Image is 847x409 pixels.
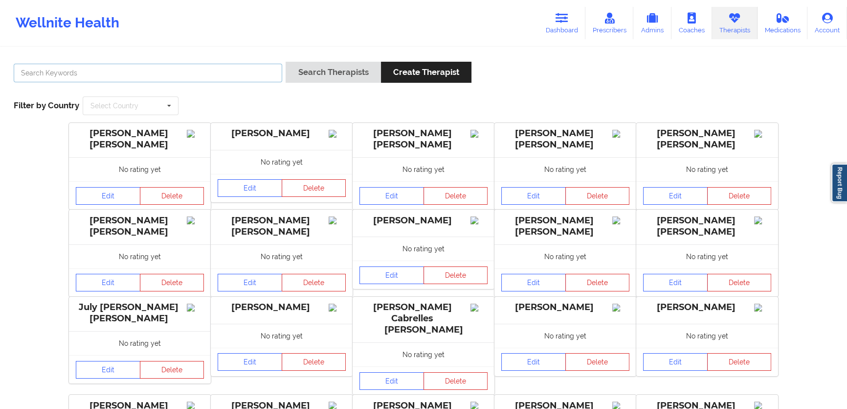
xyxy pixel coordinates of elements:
[501,302,629,313] div: [PERSON_NAME]
[707,187,772,205] button: Delete
[187,130,204,138] img: Image%2Fplaceholer-image.png
[282,179,346,197] button: Delete
[14,64,282,82] input: Search Keywords
[538,7,585,39] a: Dashboard
[359,128,488,150] div: [PERSON_NAME] [PERSON_NAME]
[353,237,494,261] div: No rating yet
[218,179,282,197] a: Edit
[494,324,636,348] div: No rating yet
[671,7,712,39] a: Coaches
[76,361,140,379] a: Edit
[359,266,424,284] a: Edit
[501,353,566,371] a: Edit
[807,7,847,39] a: Account
[286,62,380,83] button: Search Therapists
[218,128,346,139] div: [PERSON_NAME]
[831,164,847,202] a: Report Bug
[282,353,346,371] button: Delete
[14,100,79,110] span: Filter by Country
[69,157,211,181] div: No rating yet
[359,215,488,226] div: [PERSON_NAME]
[218,274,282,291] a: Edit
[329,304,346,312] img: Image%2Fplaceholer-image.png
[494,244,636,268] div: No rating yet
[758,7,808,39] a: Medications
[470,304,488,312] img: Image%2Fplaceholer-image.png
[754,217,771,224] img: Image%2Fplaceholer-image.png
[76,187,140,205] a: Edit
[211,324,353,348] div: No rating yet
[423,187,488,205] button: Delete
[636,157,778,181] div: No rating yet
[565,353,630,371] button: Delete
[712,7,758,39] a: Therapists
[643,302,771,313] div: [PERSON_NAME]
[76,274,140,291] a: Edit
[76,302,204,324] div: July [PERSON_NAME] [PERSON_NAME]
[359,187,424,205] a: Edit
[636,324,778,348] div: No rating yet
[218,353,282,371] a: Edit
[282,274,346,291] button: Delete
[69,244,211,268] div: No rating yet
[140,361,204,379] button: Delete
[69,331,211,355] div: No rating yet
[423,266,488,284] button: Delete
[381,62,471,83] button: Create Therapist
[359,372,424,390] a: Edit
[76,215,204,238] div: [PERSON_NAME] [PERSON_NAME]
[612,130,629,138] img: Image%2Fplaceholer-image.png
[501,187,566,205] a: Edit
[187,304,204,312] img: Image%2Fplaceholer-image.png
[218,215,346,238] div: [PERSON_NAME] [PERSON_NAME]
[643,128,771,150] div: [PERSON_NAME] [PERSON_NAME]
[501,274,566,291] a: Edit
[501,215,629,238] div: [PERSON_NAME] [PERSON_NAME]
[470,217,488,224] img: Image%2Fplaceholer-image.png
[211,244,353,268] div: No rating yet
[140,274,204,291] button: Delete
[754,304,771,312] img: Image%2Fplaceholer-image.png
[359,302,488,336] div: [PERSON_NAME] Cabrelles [PERSON_NAME]
[76,128,204,150] div: [PERSON_NAME] [PERSON_NAME]
[329,217,346,224] img: Image%2Fplaceholer-image.png
[211,150,353,174] div: No rating yet
[501,128,629,150] div: [PERSON_NAME] [PERSON_NAME]
[218,302,346,313] div: [PERSON_NAME]
[643,353,708,371] a: Edit
[329,130,346,138] img: Image%2Fplaceholer-image.png
[187,217,204,224] img: Image%2Fplaceholer-image.png
[494,157,636,181] div: No rating yet
[423,372,488,390] button: Delete
[612,304,629,312] img: Image%2Fplaceholer-image.png
[90,102,138,109] div: Select Country
[353,157,494,181] div: No rating yet
[643,187,708,205] a: Edit
[633,7,671,39] a: Admins
[707,353,772,371] button: Delete
[565,274,630,291] button: Delete
[643,274,708,291] a: Edit
[140,187,204,205] button: Delete
[612,217,629,224] img: Image%2Fplaceholer-image.png
[585,7,634,39] a: Prescribers
[643,215,771,238] div: [PERSON_NAME] [PERSON_NAME]
[707,274,772,291] button: Delete
[636,244,778,268] div: No rating yet
[754,130,771,138] img: Image%2Fplaceholer-image.png
[353,342,494,366] div: No rating yet
[470,130,488,138] img: Image%2Fplaceholer-image.png
[565,187,630,205] button: Delete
